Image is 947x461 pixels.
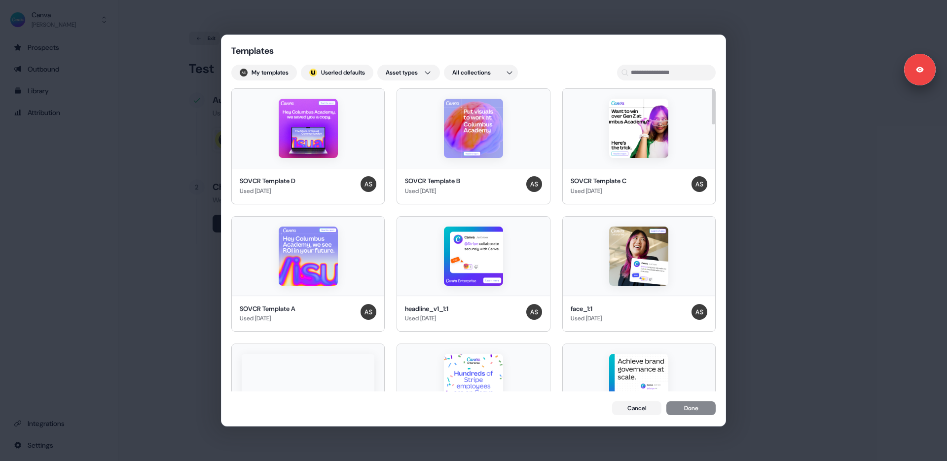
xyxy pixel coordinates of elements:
[609,99,668,158] img: SOVCR Template C
[609,354,668,413] img: headline_v2_1:1
[231,65,297,80] button: My templates
[231,344,385,460] button: USE: Enterprise LP | H2 2025
[397,216,550,332] button: headline_v1_1:1headline_v1_1:1Used [DATE]Anna
[405,313,448,323] div: Used [DATE]
[562,216,716,332] button: face_1:1face_1:1Used [DATE]Anna
[309,69,317,77] div: ;
[612,401,661,415] button: Cancel
[571,304,602,314] div: face_1:1
[309,69,317,77] img: userled logo
[526,304,542,320] img: Anna
[571,313,602,323] div: Used [DATE]
[240,186,295,196] div: Used [DATE]
[405,186,460,196] div: Used [DATE]
[231,216,385,332] button: SOVCR Template ASOVCR Template AUsed [DATE]Anna
[571,186,626,196] div: Used [DATE]
[692,176,707,192] img: Anna
[279,99,338,158] img: SOVCR Template D
[240,304,295,314] div: SOVCR Template A
[562,88,716,204] button: SOVCR Template CSOVCR Template CUsed [DATE]Anna
[279,227,338,286] img: SOVCR Template A
[452,68,491,77] span: All collections
[240,69,248,77] img: Anna
[444,65,518,80] button: All collections
[397,88,550,204] button: SOVCR Template BSOVCR Template BUsed [DATE]Anna
[571,176,626,186] div: SOVCR Template C
[444,227,503,286] img: headline_v1_1:1
[377,65,440,80] button: Asset types
[397,344,550,460] button: stat_1:1
[301,65,373,80] button: userled logo;Userled defaults
[692,304,707,320] img: Anna
[609,227,668,286] img: face_1:1
[526,176,542,192] img: Anna
[231,45,330,57] div: Templates
[444,354,503,413] img: stat_1:1
[361,304,376,320] img: Anna
[240,313,295,323] div: Used [DATE]
[231,88,385,204] button: SOVCR Template DSOVCR Template DUsed [DATE]Anna
[405,176,460,186] div: SOVCR Template B
[562,344,716,460] button: headline_v2_1:1
[242,354,374,423] img: USE: Enterprise LP | H2 2025
[405,304,448,314] div: headline_v1_1:1
[240,176,295,186] div: SOVCR Template D
[444,99,503,158] img: SOVCR Template B
[361,176,376,192] img: Anna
